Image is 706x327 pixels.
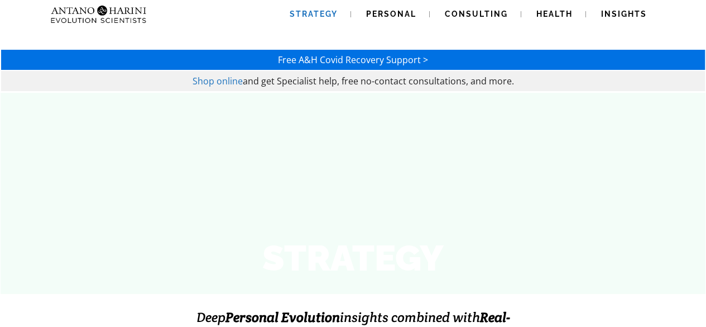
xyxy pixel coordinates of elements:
span: Health [536,10,573,18]
span: Strategy [290,10,338,18]
span: Consulting [445,10,508,18]
span: Insights [601,10,647,18]
a: Shop online [193,75,243,87]
span: Personal [366,10,416,18]
span: and get Specialist help, free no-contact consultations, and more. [243,75,514,87]
a: Free A&H Covid Recovery Support > [278,54,428,66]
strong: Personal Evolution [225,309,340,326]
strong: STRATEGY [262,237,444,279]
